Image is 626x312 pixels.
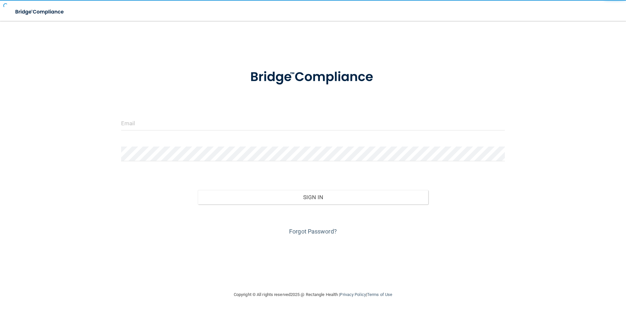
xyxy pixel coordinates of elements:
input: Email [121,116,505,130]
a: Terms of Use [367,292,392,297]
img: bridge_compliance_login_screen.278c3ca4.svg [10,5,70,19]
div: Copyright © All rights reserved 2025 @ Rectangle Health | | [193,284,433,305]
a: Privacy Policy [340,292,366,297]
img: bridge_compliance_login_screen.278c3ca4.svg [237,60,389,94]
a: Forgot Password? [289,228,337,235]
button: Sign In [198,190,428,204]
